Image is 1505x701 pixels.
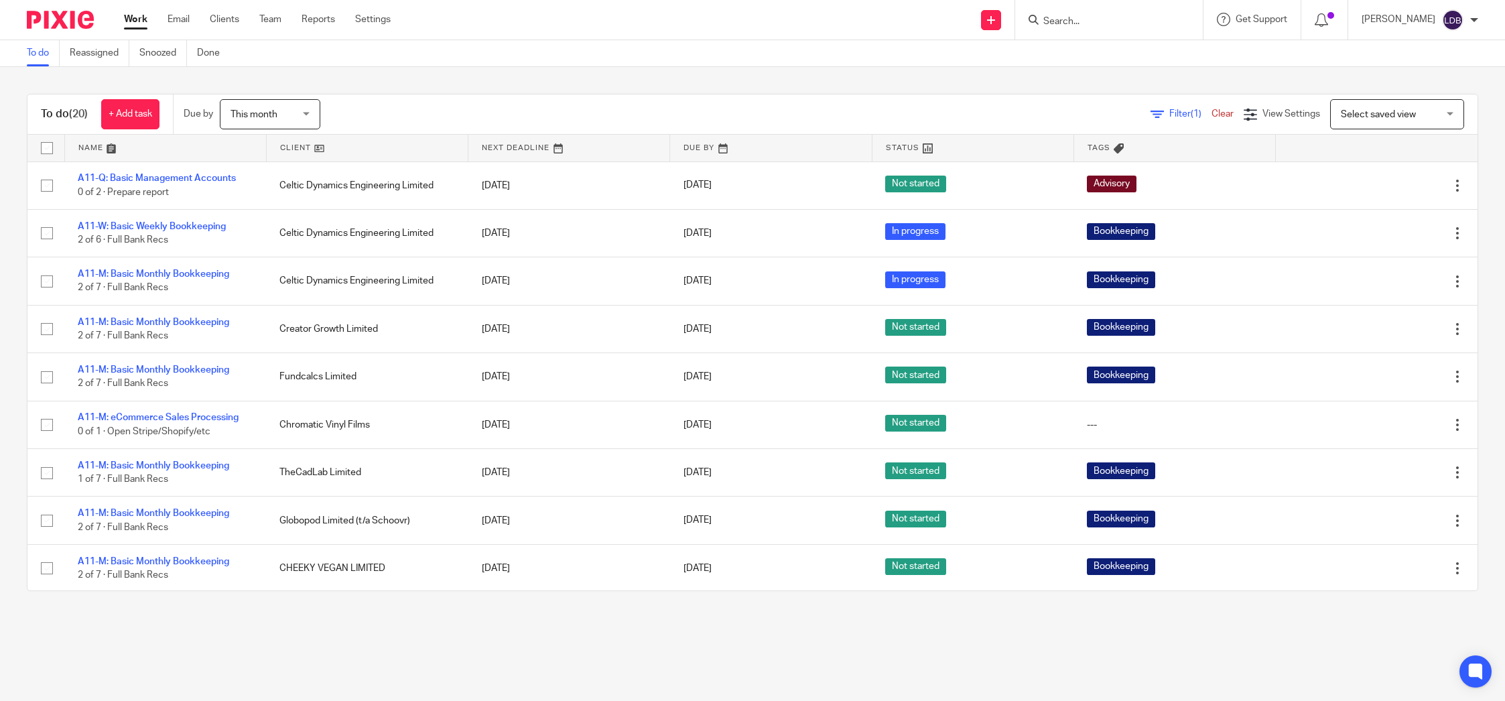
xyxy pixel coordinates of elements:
span: Bookkeeping [1087,271,1155,288]
span: Tags [1088,144,1110,151]
span: [DATE] [683,564,712,573]
span: [DATE] [683,324,712,334]
a: Team [259,13,281,26]
span: Get Support [1236,15,1287,24]
p: [PERSON_NAME] [1362,13,1435,26]
a: A11-Q: Basic Management Accounts [78,174,236,183]
td: [DATE] [468,305,670,353]
span: In progress [885,223,945,240]
span: [DATE] [683,372,712,381]
span: 2 of 7 · Full Bank Recs [78,379,168,389]
p: Due by [184,107,213,121]
span: Bookkeeping [1087,223,1155,240]
span: [DATE] [683,468,712,477]
span: Bookkeeping [1087,462,1155,479]
a: A11-M: Basic Monthly Bookkeeping [78,318,229,327]
a: A11-M: Basic Monthly Bookkeeping [78,557,229,566]
span: 2 of 6 · Full Bank Recs [78,235,168,245]
td: Chromatic Vinyl Films [266,401,468,448]
span: 2 of 7 · Full Bank Recs [78,283,168,293]
span: In progress [885,271,945,288]
td: Celtic Dynamics Engineering Limited [266,209,468,257]
img: svg%3E [1442,9,1463,31]
span: Not started [885,367,946,383]
td: [DATE] [468,544,670,592]
div: --- [1087,418,1262,432]
img: Pixie [27,11,94,29]
td: [DATE] [468,209,670,257]
a: Reports [302,13,335,26]
span: 0 of 2 · Prepare report [78,188,169,197]
span: 0 of 1 · Open Stripe/Shopify/etc [78,427,210,436]
span: 1 of 7 · Full Bank Recs [78,474,168,484]
span: This month [231,110,277,119]
td: [DATE] [468,353,670,401]
span: Not started [885,176,946,192]
span: Not started [885,462,946,479]
a: Email [168,13,190,26]
span: [DATE] [683,181,712,190]
span: Bookkeeping [1087,319,1155,336]
span: Not started [885,415,946,432]
a: Settings [355,13,391,26]
td: Celtic Dynamics Engineering Limited [266,257,468,305]
span: Select saved view [1341,110,1416,119]
td: Celtic Dynamics Engineering Limited [266,162,468,209]
span: Bookkeeping [1087,367,1155,383]
td: TheCadLab Limited [266,449,468,497]
span: Bookkeeping [1087,558,1155,575]
span: Not started [885,511,946,527]
input: Search [1042,16,1163,28]
td: [DATE] [468,497,670,544]
a: Reassigned [70,40,129,66]
span: 2 of 7 · Full Bank Recs [78,331,168,340]
span: (1) [1191,109,1201,119]
a: A11-M: Basic Monthly Bookkeeping [78,365,229,375]
a: A11-M: Basic Monthly Bookkeeping [78,461,229,470]
span: (20) [69,109,88,119]
span: Not started [885,319,946,336]
a: Snoozed [139,40,187,66]
td: [DATE] [468,162,670,209]
span: Not started [885,558,946,575]
span: Bookkeeping [1087,511,1155,527]
h1: To do [41,107,88,121]
td: [DATE] [468,257,670,305]
td: Creator Growth Limited [266,305,468,353]
td: [DATE] [468,401,670,448]
a: A11-W: Basic Weekly Bookkeeping [78,222,226,231]
span: Advisory [1087,176,1136,192]
a: Clients [210,13,239,26]
a: A11-M: Basic Monthly Bookkeeping [78,269,229,279]
td: [DATE] [468,449,670,497]
a: + Add task [101,99,159,129]
td: CHEEKY VEGAN LIMITED [266,544,468,592]
td: Fundcalcs Limited [266,353,468,401]
span: [DATE] [683,276,712,285]
a: A11-M: eCommerce Sales Processing [78,413,239,422]
a: Done [197,40,230,66]
a: Clear [1212,109,1234,119]
td: Globopod Limited (t/a Schoovr) [266,497,468,544]
a: To do [27,40,60,66]
span: [DATE] [683,420,712,430]
span: View Settings [1262,109,1320,119]
a: A11-M: Basic Monthly Bookkeeping [78,509,229,518]
span: [DATE] [683,516,712,525]
span: 2 of 7 · Full Bank Recs [78,523,168,532]
span: [DATE] [683,229,712,238]
span: 2 of 7 · Full Bank Recs [78,570,168,580]
a: Work [124,13,147,26]
span: Filter [1169,109,1212,119]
